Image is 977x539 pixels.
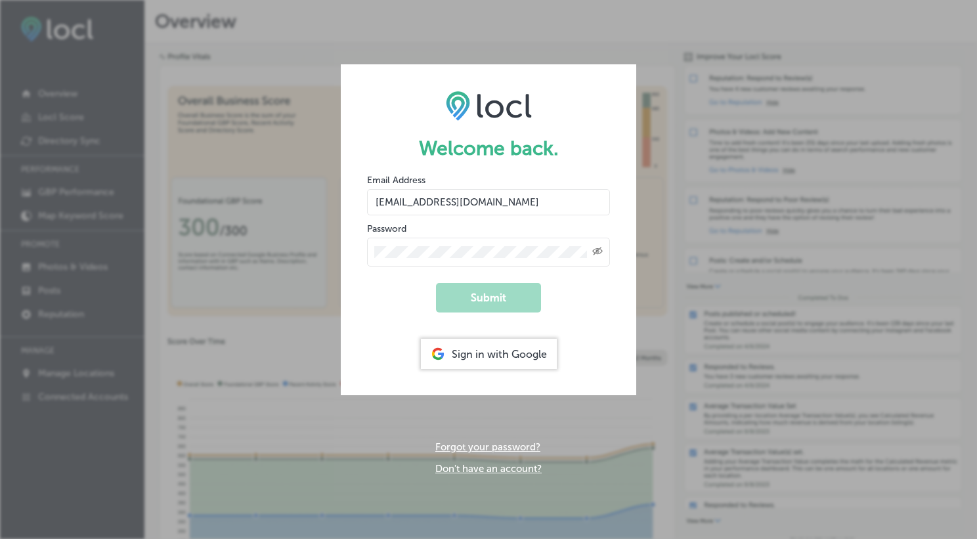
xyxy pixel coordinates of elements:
[367,137,610,160] h1: Welcome back.
[367,223,406,234] label: Password
[592,246,603,258] span: Toggle password visibility
[421,339,557,369] div: Sign in with Google
[435,441,540,453] a: Forgot your password?
[367,175,425,186] label: Email Address
[435,463,542,475] a: Don't have an account?
[446,91,532,121] img: LOCL logo
[436,283,541,313] button: Submit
